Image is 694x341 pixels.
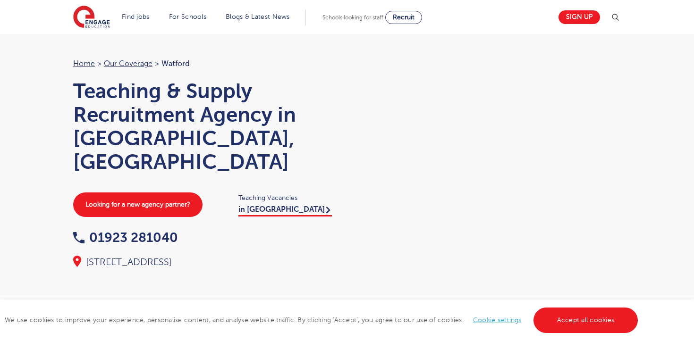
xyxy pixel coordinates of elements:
[238,192,338,203] span: Teaching Vacancies
[393,14,415,21] span: Recruit
[238,205,332,216] a: in [GEOGRAPHIC_DATA]
[73,6,110,29] img: Engage Education
[322,14,383,21] span: Schools looking for staff
[73,192,203,217] a: Looking for a new agency partner?
[73,256,338,269] div: [STREET_ADDRESS]
[533,308,638,333] a: Accept all cookies
[104,59,152,68] a: Our coverage
[161,59,190,68] span: Watford
[122,13,150,20] a: Find jobs
[169,13,206,20] a: For Schools
[73,59,95,68] a: Home
[226,13,290,20] a: Blogs & Latest News
[73,79,338,174] h1: Teaching & Supply Recruitment Agency in [GEOGRAPHIC_DATA], [GEOGRAPHIC_DATA]
[97,59,102,68] span: >
[5,316,640,324] span: We use cookies to improve your experience, personalise content, and analyse website traffic. By c...
[473,316,522,324] a: Cookie settings
[385,11,422,24] a: Recruit
[155,59,159,68] span: >
[559,10,600,24] a: Sign up
[73,58,338,70] nav: breadcrumb
[73,230,178,245] a: 01923 281040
